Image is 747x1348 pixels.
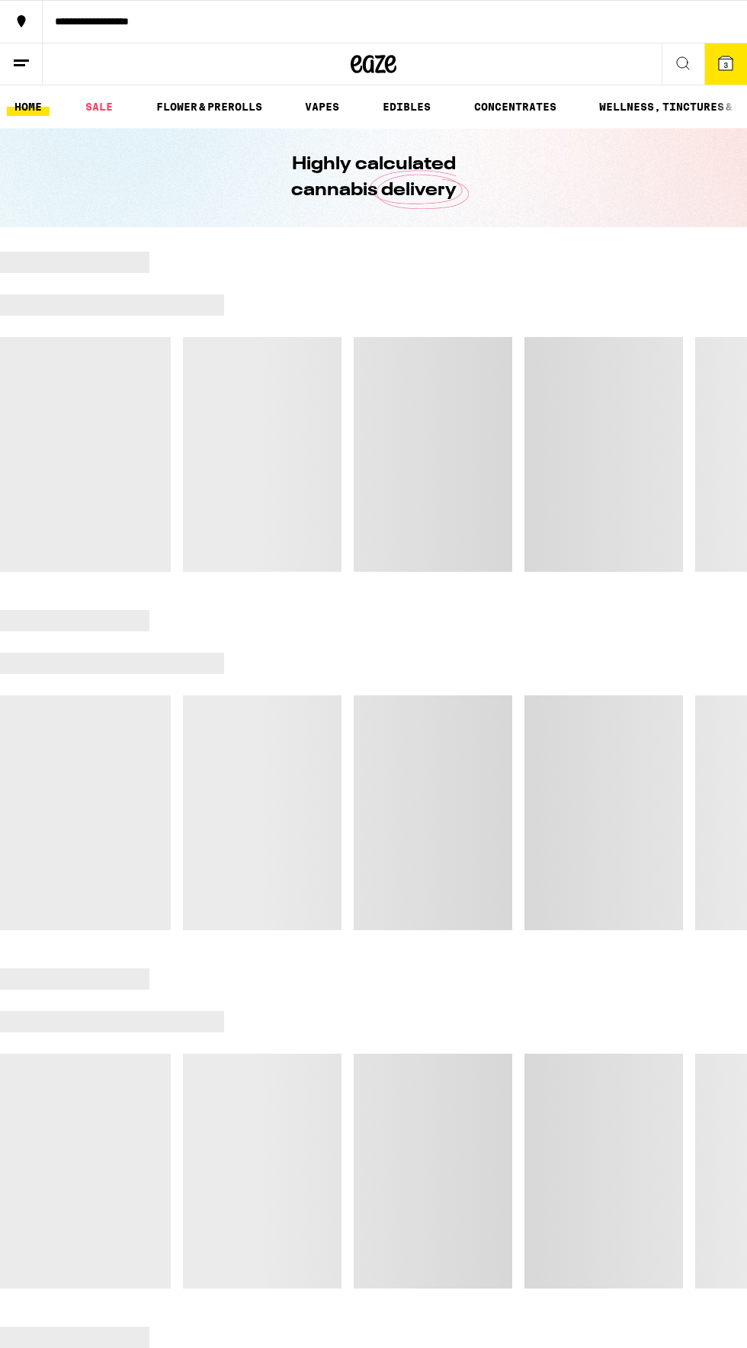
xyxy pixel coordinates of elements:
a: CONCENTRATES [466,98,564,116]
a: SALE [78,98,120,116]
a: FLOWER & PREROLLS [149,98,270,116]
span: 3 [723,60,728,69]
a: VAPES [297,98,347,116]
button: 3 [704,43,747,85]
a: HOME [7,98,50,116]
h1: Highly calculated cannabis delivery [248,152,499,204]
a: EDIBLES [375,98,438,116]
